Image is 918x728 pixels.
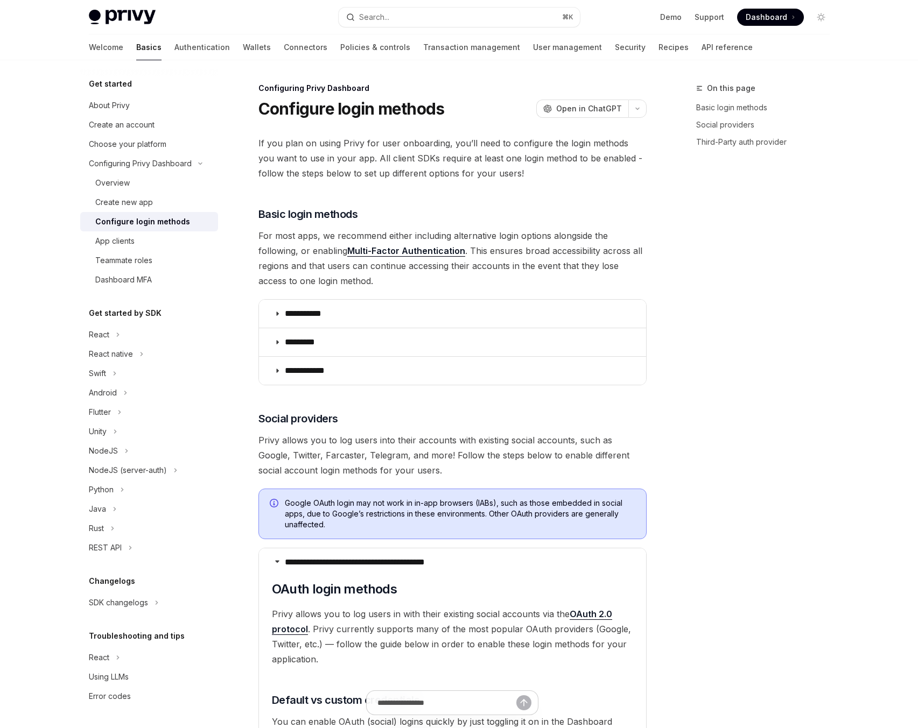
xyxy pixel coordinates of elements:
a: Teammate roles [80,251,218,270]
a: About Privy [80,96,218,115]
span: OAuth login methods [272,581,397,598]
div: Using LLMs [89,670,129,683]
div: Configuring Privy Dashboard [258,83,647,94]
div: Error codes [89,690,131,703]
a: Policies & controls [340,34,410,60]
a: Demo [660,12,682,23]
span: Social providers [258,411,338,426]
a: Multi-Factor Authentication [347,245,465,257]
button: Toggle Swift section [80,364,218,383]
a: Basics [136,34,162,60]
button: Toggle Flutter section [80,402,218,422]
h5: Get started [89,77,132,90]
button: Toggle Android section [80,383,218,402]
a: Create new app [80,193,218,212]
span: Google OAuth login may not work in in-app browsers (IABs), such as those embedded in social apps,... [285,498,635,530]
a: Choose your platform [80,135,218,154]
div: Python [89,483,114,496]
span: If you plan on using Privy for user onboarding, you’ll need to configure the login methods you wa... [258,136,647,181]
span: Basic login methods [258,207,358,222]
a: Basic login methods [696,99,838,116]
div: Swift [89,367,106,380]
button: Toggle NodeJS (server-auth) section [80,461,218,480]
a: Recipes [658,34,689,60]
div: SDK changelogs [89,596,148,609]
div: Dashboard MFA [95,273,152,286]
h5: Changelogs [89,575,135,588]
button: Toggle React section [80,648,218,667]
div: NodeJS [89,444,118,457]
a: Connectors [284,34,327,60]
a: Support [695,12,724,23]
button: Toggle Rust section [80,519,218,538]
a: Transaction management [423,34,520,60]
span: Open in ChatGPT [556,103,622,114]
button: Toggle Unity section [80,422,218,441]
span: Dashboard [746,12,787,23]
div: Search... [359,11,389,24]
div: App clients [95,235,135,248]
div: Rust [89,522,104,535]
div: Configuring Privy Dashboard [89,157,192,170]
h1: Configure login methods [258,99,445,118]
a: Security [615,34,646,60]
button: Toggle SDK changelogs section [80,593,218,612]
div: React [89,651,109,664]
a: Configure login methods [80,212,218,231]
button: Toggle Configuring Privy Dashboard section [80,154,218,173]
a: App clients [80,231,218,251]
button: Toggle Java section [80,499,218,519]
button: Toggle REST API section [80,538,218,557]
span: Privy allows you to log users into their accounts with existing social accounts, such as Google, ... [258,433,647,478]
div: Teammate roles [95,254,152,267]
span: On this page [707,82,755,95]
a: User management [533,34,602,60]
a: Social providers [696,116,838,133]
h5: Get started by SDK [89,307,162,320]
button: Toggle React section [80,325,218,344]
button: Open in ChatGPT [536,100,628,118]
div: Android [89,386,117,399]
a: Using LLMs [80,667,218,687]
a: Authentication [174,34,230,60]
button: Open search [339,8,580,27]
a: Error codes [80,687,218,706]
button: Toggle NodeJS section [80,441,218,461]
div: Flutter [89,406,111,419]
div: React native [89,348,133,361]
span: For most apps, we recommend either including alternative login options alongside the following, o... [258,228,647,288]
span: ⌘ K [562,13,573,22]
a: Welcome [89,34,123,60]
a: Wallets [243,34,271,60]
div: Create an account [89,118,155,131]
svg: Info [270,499,281,510]
div: NodeJS (server-auth) [89,464,167,477]
div: Unity [89,425,107,438]
div: REST API [89,541,122,554]
a: Dashboard [737,9,804,26]
div: React [89,328,109,341]
a: Third-Party auth provider [696,133,838,151]
div: Create new app [95,196,153,209]
img: light logo [89,10,156,25]
a: Create an account [80,115,218,135]
a: Overview [80,173,218,193]
button: Toggle dark mode [812,9,830,26]
div: Java [89,503,106,515]
a: API reference [702,34,753,60]
input: Ask a question... [377,691,516,715]
div: Choose your platform [89,138,166,151]
h5: Troubleshooting and tips [89,630,185,642]
span: Privy allows you to log users in with their existing social accounts via the . Privy currently su... [272,606,633,667]
a: Dashboard MFA [80,270,218,289]
button: Send message [516,695,531,710]
div: Configure login methods [95,215,190,228]
div: Overview [95,176,130,189]
button: Toggle React native section [80,344,218,364]
div: About Privy [89,99,130,112]
button: Toggle Python section [80,480,218,499]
